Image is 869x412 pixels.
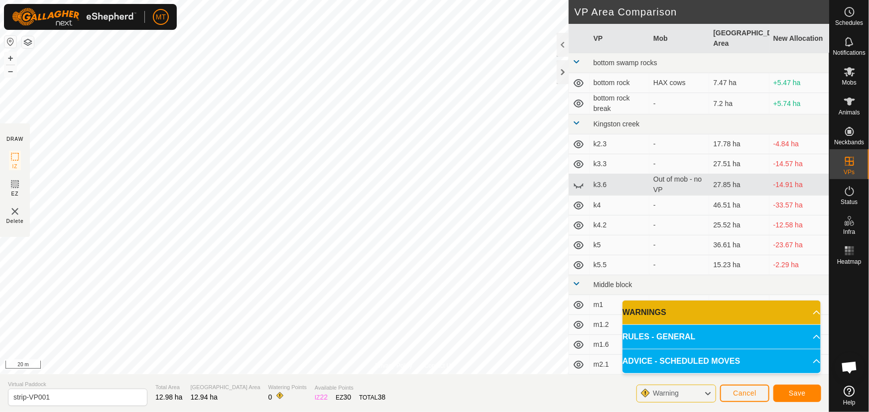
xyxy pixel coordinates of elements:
[653,78,705,88] div: HAX cows
[769,295,829,315] td: -25.17 ha
[837,259,862,265] span: Heatmap
[709,73,769,93] td: 7.47 ha
[844,169,855,175] span: VPs
[590,355,649,375] td: m2.1
[653,139,705,149] div: -
[709,215,769,235] td: 25.52 ha
[594,281,632,289] span: Middle block
[424,361,454,370] a: Contact Us
[653,300,705,310] div: -
[653,174,705,195] div: Out of mob - no VP
[9,206,21,217] img: VP
[155,383,183,392] span: Total Area
[6,135,23,143] div: DRAW
[336,392,351,403] div: EZ
[769,255,829,275] td: -2.29 ha
[4,52,16,64] button: +
[653,200,705,210] div: -
[789,389,806,397] span: Save
[11,190,19,198] span: EZ
[769,93,829,114] td: +5.74 ha
[12,8,136,26] img: Gallagher Logo
[622,307,666,318] span: WARNINGS
[830,382,869,410] a: Help
[773,385,821,402] button: Save
[191,393,218,401] span: 12.94 ha
[653,220,705,230] div: -
[843,400,856,406] span: Help
[653,389,679,397] span: Warning
[709,295,769,315] td: 38.11 ha
[590,255,649,275] td: k5.5
[375,361,412,370] a: Privacy Policy
[590,375,649,395] td: m2.6
[709,174,769,196] td: 27.85 ha
[720,385,769,402] button: Cancel
[841,199,858,205] span: Status
[22,36,34,48] button: Map Layers
[769,375,829,395] td: +1.79 ha
[769,154,829,174] td: -14.57 ha
[842,80,857,86] span: Mobs
[590,235,649,255] td: k5
[594,120,640,128] span: Kingston creek
[622,325,821,349] p-accordion-header: RULES - GENERAL
[769,24,829,53] th: New Allocation
[769,134,829,154] td: -4.84 ha
[590,174,649,196] td: k3.6
[709,24,769,53] th: [GEOGRAPHIC_DATA] Area
[590,315,649,335] td: m1.2
[839,109,860,115] span: Animals
[590,196,649,215] td: k4
[843,229,855,235] span: Infra
[12,163,18,170] span: IZ
[835,20,863,26] span: Schedules
[709,134,769,154] td: 17.78 ha
[653,240,705,250] div: -
[590,295,649,315] td: m1
[709,375,769,395] td: 11.15 ha
[769,215,829,235] td: -12.58 ha
[575,6,830,18] h2: VP Area Comparison
[590,335,649,355] td: m1.6
[834,139,864,145] span: Neckbands
[590,24,649,53] th: VP
[649,24,709,53] th: Mob
[835,352,865,382] div: Open chat
[268,383,307,392] span: Watering Points
[709,255,769,275] td: 15.23 ha
[268,393,272,401] span: 0
[4,36,16,48] button: Reset Map
[8,380,147,389] span: Virtual Paddock
[653,159,705,169] div: -
[622,349,821,373] p-accordion-header: ADVICE - SCHEDULED MOVES
[709,93,769,114] td: 7.2 ha
[359,392,385,403] div: TOTAL
[709,235,769,255] td: 36.61 ha
[315,392,328,403] div: IZ
[156,12,166,22] span: MT
[315,384,385,392] span: Available Points
[590,93,649,114] td: bottom rock break
[733,389,756,397] span: Cancel
[622,355,740,367] span: ADVICE - SCHEDULED MOVES
[769,196,829,215] td: -33.57 ha
[590,134,649,154] td: k2.3
[191,383,260,392] span: [GEOGRAPHIC_DATA] Area
[709,154,769,174] td: 27.51 ha
[590,73,649,93] td: bottom rock
[4,65,16,77] button: –
[622,301,821,324] p-accordion-header: WARNINGS
[769,174,829,196] td: -14.91 ha
[590,215,649,235] td: k4.2
[769,73,829,93] td: +5.47 ha
[769,235,829,255] td: -23.67 ha
[594,59,657,67] span: bottom swamp rocks
[6,217,24,225] span: Delete
[709,196,769,215] td: 46.51 ha
[622,331,696,343] span: RULES - GENERAL
[344,393,352,401] span: 30
[653,99,705,109] div: -
[155,393,183,401] span: 12.98 ha
[378,393,386,401] span: 38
